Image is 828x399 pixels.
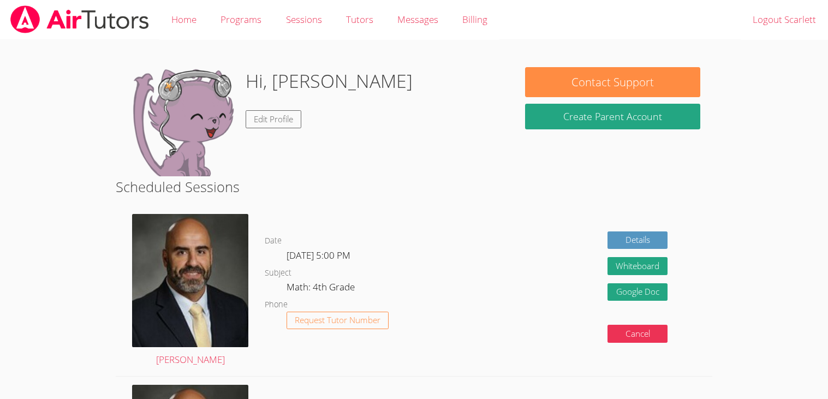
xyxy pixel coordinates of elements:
[525,67,700,97] button: Contact Support
[265,234,282,248] dt: Date
[607,231,668,249] a: Details
[116,176,712,197] h2: Scheduled Sessions
[9,5,150,33] img: airtutors_banner-c4298cdbf04f3fff15de1276eac7730deb9818008684d7c2e4769d2f7ddbe033.png
[287,279,357,298] dd: Math: 4th Grade
[607,283,668,301] a: Google Doc
[607,257,668,275] button: Whiteboard
[265,298,288,312] dt: Phone
[525,104,700,129] button: Create Parent Account
[246,67,413,95] h1: Hi, [PERSON_NAME]
[265,266,291,280] dt: Subject
[128,67,237,176] img: default.png
[607,325,668,343] button: Cancel
[287,249,350,261] span: [DATE] 5:00 PM
[246,110,301,128] a: Edit Profile
[132,214,248,347] img: avatar.png
[287,312,389,330] button: Request Tutor Number
[295,316,380,324] span: Request Tutor Number
[397,13,438,26] span: Messages
[132,214,248,368] a: [PERSON_NAME]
